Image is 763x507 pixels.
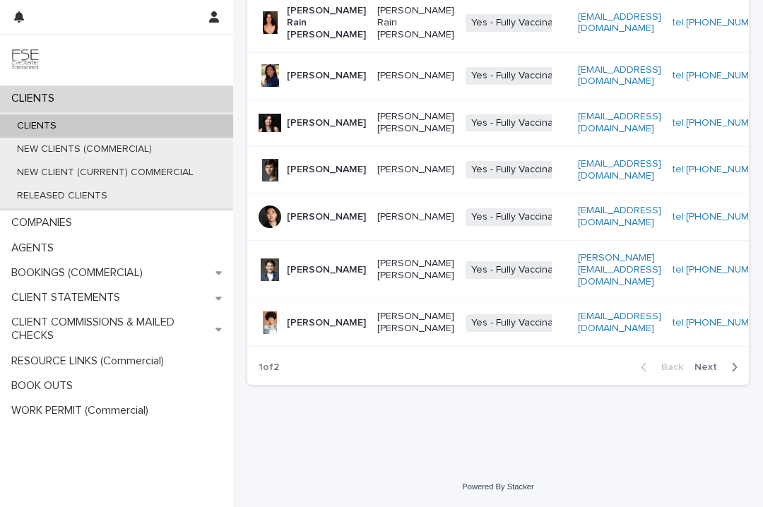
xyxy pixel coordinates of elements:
[629,361,689,374] button: Back
[6,266,154,280] p: BOOKINGS (COMMERCIAL)
[6,404,160,417] p: WORK PERMIT (Commercial)
[466,314,574,332] span: Yes - Fully Vaccinated
[466,161,574,179] span: Yes - Fully Vaccinated
[466,208,574,226] span: Yes - Fully Vaccinated
[6,216,83,229] p: COMPANIES
[287,164,366,176] p: [PERSON_NAME]
[6,316,215,342] p: CLIENT COMMISSIONS & MAILED CHECKS
[377,164,454,176] p: [PERSON_NAME]
[6,120,68,132] p: CLIENTS
[578,159,661,181] a: [EMAIL_ADDRESS][DOMAIN_NAME]
[689,361,749,374] button: Next
[377,258,454,282] p: [PERSON_NAME] [PERSON_NAME]
[6,354,175,368] p: RESOURCE LINKS (Commercial)
[247,350,290,385] p: 1 of 2
[578,65,661,87] a: [EMAIL_ADDRESS][DOMAIN_NAME]
[694,362,726,372] span: Next
[377,211,454,223] p: [PERSON_NAME]
[466,261,574,279] span: Yes - Fully Vaccinated
[287,317,366,329] p: [PERSON_NAME]
[11,46,40,74] img: 9JgRvJ3ETPGCJDhvPVA5
[6,379,84,393] p: BOOK OUTS
[466,14,574,32] span: Yes - Fully Vaccinated
[466,114,574,132] span: Yes - Fully Vaccinated
[287,5,366,40] p: [PERSON_NAME] Rain [PERSON_NAME]
[287,70,366,82] p: [PERSON_NAME]
[6,92,66,105] p: CLIENTS
[6,241,65,255] p: AGENTS
[578,253,661,287] a: [PERSON_NAME][EMAIL_ADDRESS][DOMAIN_NAME]
[6,190,119,202] p: RELEASED CLIENTS
[287,117,366,129] p: [PERSON_NAME]
[466,67,574,85] span: Yes - Fully Vaccinated
[578,311,661,333] a: [EMAIL_ADDRESS][DOMAIN_NAME]
[578,205,661,227] a: [EMAIL_ADDRESS][DOMAIN_NAME]
[377,5,454,40] p: [PERSON_NAME] Rain [PERSON_NAME]
[377,111,454,135] p: [PERSON_NAME] [PERSON_NAME]
[6,167,205,179] p: NEW CLIENT (CURRENT) COMMERCIAL
[287,211,366,223] p: [PERSON_NAME]
[6,291,131,304] p: CLIENT STATEMENTS
[6,143,163,155] p: NEW CLIENTS (COMMERCIAL)
[377,70,454,82] p: [PERSON_NAME]
[578,12,661,34] a: [EMAIL_ADDRESS][DOMAIN_NAME]
[287,264,366,276] p: [PERSON_NAME]
[653,362,683,372] span: Back
[377,311,454,335] p: [PERSON_NAME] [PERSON_NAME]
[462,482,533,491] a: Powered By Stacker
[578,112,661,133] a: [EMAIL_ADDRESS][DOMAIN_NAME]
